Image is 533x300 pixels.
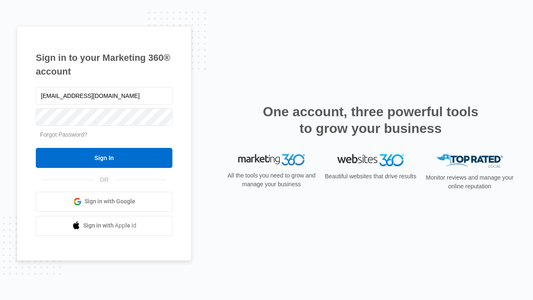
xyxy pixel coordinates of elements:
[260,103,481,137] h2: One account, three powerful tools to grow your business
[36,148,172,168] input: Sign In
[36,216,172,236] a: Sign in with Apple Id
[40,131,87,138] a: Forgot Password?
[94,175,115,184] span: OR
[337,154,404,166] img: Websites 360
[36,51,172,78] h1: Sign in to your Marketing 360® account
[36,192,172,212] a: Sign in with Google
[36,87,172,105] input: Email
[225,171,318,189] p: All the tools you need to grow and manage your business
[238,154,305,166] img: Marketing 360
[436,154,503,168] img: Top Rated Local
[83,221,137,230] span: Sign in with Apple Id
[324,172,417,181] p: Beautiful websites that drive results
[423,173,516,191] p: Monitor reviews and manage your online reputation
[85,197,135,206] span: Sign in with Google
